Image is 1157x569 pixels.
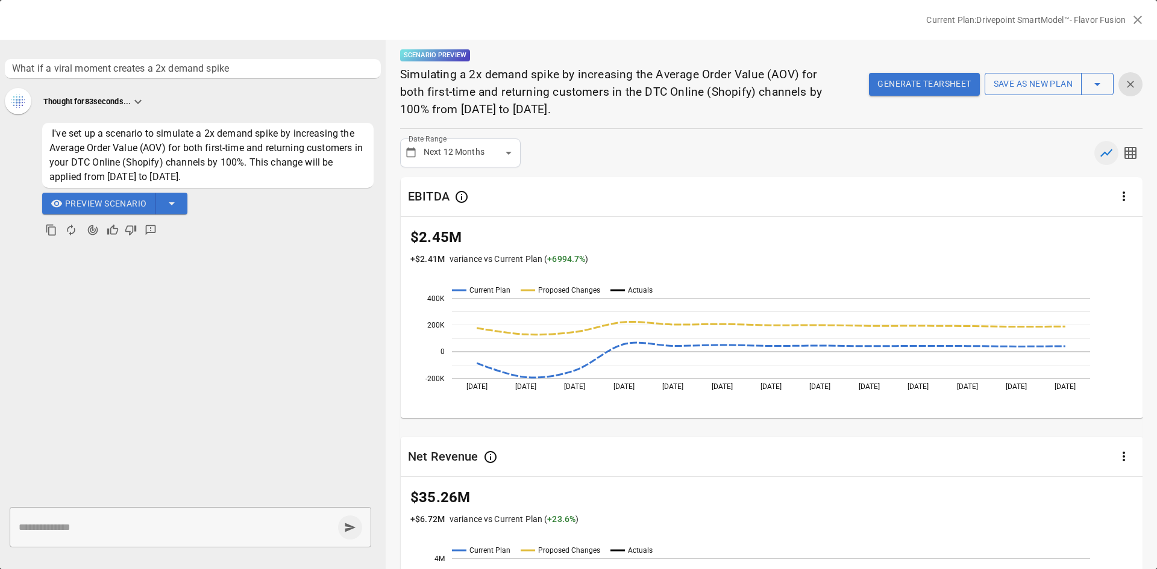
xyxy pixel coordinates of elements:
[662,382,683,391] text: [DATE]
[869,73,979,96] button: Generate Tearsheet
[408,188,450,204] div: EBITDA
[547,514,575,524] span: + 23.6 %
[1006,382,1027,391] text: [DATE]
[427,321,445,329] text: 200K
[628,546,653,555] text: Actuals
[450,253,589,266] p: variance vs Current Plan ( )
[515,382,536,391] text: [DATE]
[12,61,374,76] span: What if a viral moment creates a 2x demand spike
[104,221,122,239] button: Good Response
[908,382,929,391] text: [DATE]
[408,449,478,464] div: Net Revenue
[1055,382,1076,391] text: [DATE]
[926,14,1126,26] p: Current Plan: Drivepoint SmartModel™- Flavor Fusion
[43,96,131,107] p: Thought for 83 seconds...
[628,286,653,294] text: Actuals
[809,382,830,391] text: [DATE]
[424,146,484,158] p: Next 12 Months
[42,221,60,239] button: Copy to clipboard
[10,93,27,110] img: Thinking
[400,66,841,118] p: Simulating a 2x demand spike by increasing the Average Order Value (AOV) for both first-time and ...
[65,196,146,211] span: Preview Scenario
[410,487,1133,508] p: $35.26M
[434,554,445,562] text: 4M
[538,546,600,555] text: Proposed Changes
[466,382,488,391] text: [DATE]
[410,226,1133,248] p: $2.45M
[42,193,157,214] button: Preview Scenario
[760,382,782,391] text: [DATE]
[401,280,1134,421] svg: A chart.
[60,219,82,241] button: Regenerate Response
[425,374,445,382] text: -200K
[409,134,447,144] label: Date Range
[613,382,635,391] text: [DATE]
[957,382,978,391] text: [DATE]
[469,286,510,294] text: Current Plan
[564,382,585,391] text: [DATE]
[140,219,161,241] button: Detailed Feedback
[410,253,445,266] p: + $2.41M
[82,219,104,241] button: Agent Changes Data
[538,286,600,294] text: Proposed Changes
[469,546,510,555] text: Current Plan
[859,382,880,391] text: [DATE]
[547,254,585,264] span: + 6994.7 %
[410,513,445,526] p: + $6.72M
[450,513,578,526] p: variance vs Current Plan ( )
[985,73,1082,96] button: Save as new plan
[712,382,733,391] text: [DATE]
[441,347,445,356] text: 0
[427,294,445,302] text: 400K
[400,49,470,61] p: Scenario Preview
[122,221,140,239] button: Bad Response
[49,128,365,182] span: I've set up a scenario to simulate a 2x demand spike by increasing the Average Order Value (AOV) ...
